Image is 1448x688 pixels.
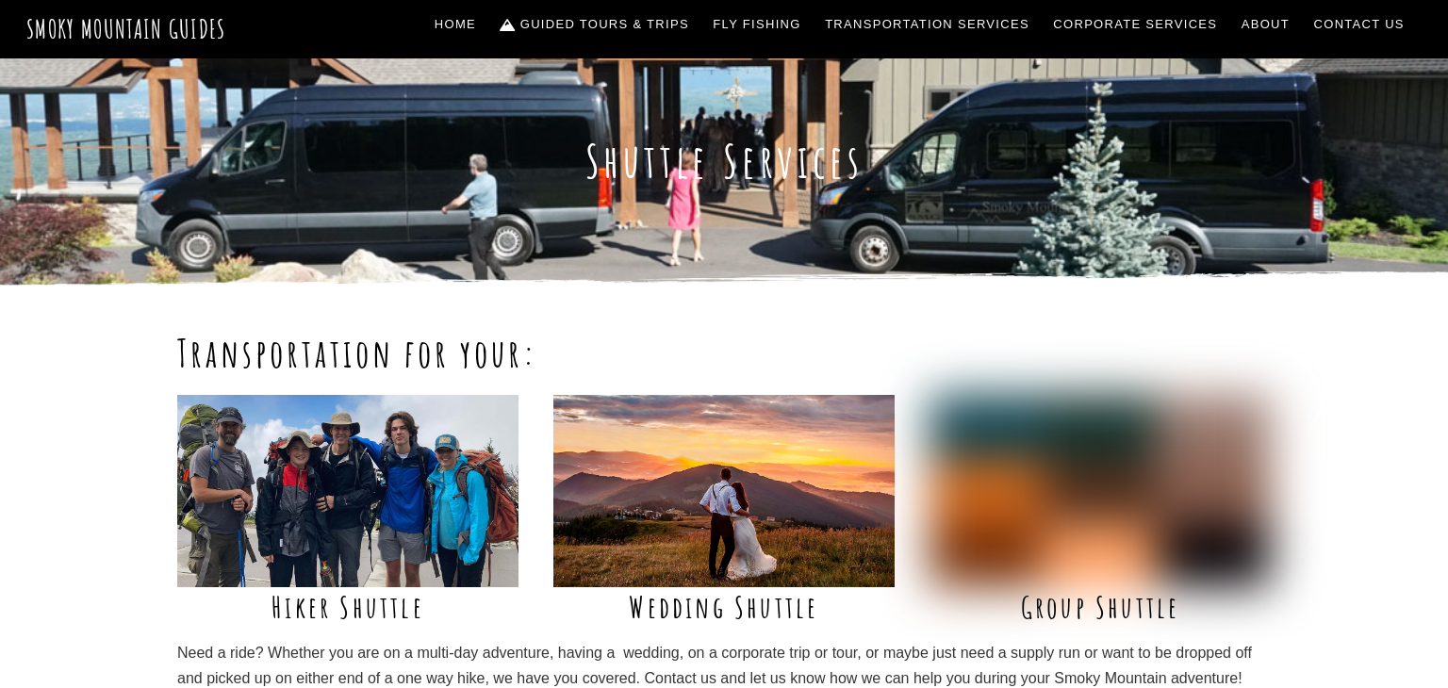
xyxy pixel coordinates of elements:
[1046,5,1226,44] a: Corporate Services
[1307,5,1412,44] a: Contact Us
[930,587,1271,627] h2: Group Shuttle
[706,5,809,44] a: Fly Fishing
[930,395,1271,587] img: smokymountainguides.com-shuttle_wedding_corporate_transporation-1006
[427,5,484,44] a: Home
[177,134,1271,188] h1: Shuttle Services
[817,5,1036,44] a: Transportation Services
[177,395,518,587] img: smokymountainguides.com-hiker_shuttles
[493,5,697,44] a: Guided Tours & Trips
[1234,5,1297,44] a: About
[177,587,518,627] h2: Hiker Shuttle
[553,395,895,587] img: mountain_top_wedding_stock01_675
[553,587,895,627] h2: Wedding Shuttle
[177,329,538,377] strong: Transportation for your:
[26,13,226,44] a: Smoky Mountain Guides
